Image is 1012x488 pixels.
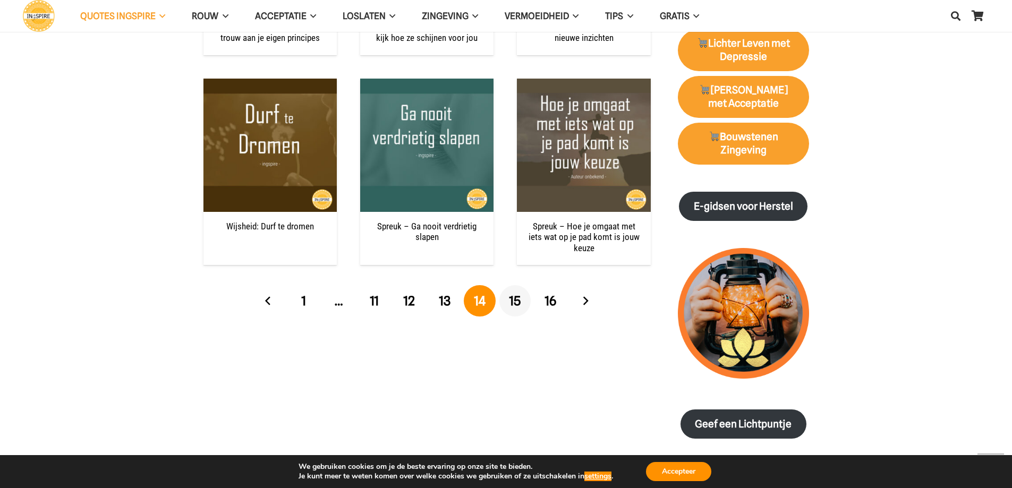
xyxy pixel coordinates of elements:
a: Spreuk – Hoe je omgaat met iets wat op je pad komt is jouw keuze [517,79,650,212]
img: 🛒 [700,84,710,95]
span: 11 [370,293,379,309]
span: Acceptatie Menu [307,3,316,29]
a: VERMOEIDHEIDVERMOEIDHEID Menu [491,3,592,30]
a: Levenspreuk – Tegenslag geeft nieuwe inzichten [529,22,639,43]
a: Wijsheid: Durf te dromen [226,221,314,232]
a: Spreuk – Hoe je omgaat met iets wat op je pad komt is jouw keuze [529,221,640,253]
span: Acceptatie [255,11,307,21]
span: QUOTES INGSPIRE Menu [156,3,165,29]
span: 13 [439,293,450,309]
span: ROUW Menu [218,3,228,29]
span: Zingeving [422,11,469,21]
button: Accepteer [646,462,711,481]
img: Quote over Durf te dromen - ingspire [203,79,337,212]
strong: E-gidsen voor Herstel [694,200,793,212]
a: ROUWROUW Menu [178,3,241,30]
span: Loslaten Menu [386,3,395,29]
a: 🛒[PERSON_NAME] met Acceptatie [678,76,809,118]
a: Inzicht – [PERSON_NAME] trouw aan je eigen principes [220,22,320,43]
a: Terug naar top [977,453,1004,480]
span: 1 [301,293,306,309]
span: 16 [545,293,556,309]
a: Pagina 13 [429,285,461,317]
a: AcceptatieAcceptatie Menu [242,3,329,30]
span: ROUW [192,11,218,21]
img: 🛒 [709,131,719,141]
span: 12 [403,293,415,309]
span: Loslaten [343,11,386,21]
span: Pagina 14 [464,285,496,317]
img: Spreuk: Hoe je omgaat met iets wat op je pad komt is jouw keuze [517,79,650,212]
span: 14 [474,293,486,309]
span: VERMOEIDHEID [505,11,569,21]
span: VERMOEIDHEID Menu [569,3,579,29]
p: Je kunt meer te weten komen over welke cookies we gebruiken of ze uitschakelen in . [299,472,613,481]
a: Pagina 11 [358,285,390,317]
a: 🛒Lichter Leven met Depressie [678,29,809,72]
a: Pagina 1 [288,285,320,317]
span: QUOTES INGSPIRE [80,11,156,21]
button: settings [584,472,611,481]
img: Spreuk: Ga nooit verdrietig slapen [360,79,494,212]
a: Pagina 16 [534,285,566,317]
span: TIPS [605,11,623,21]
span: 15 [509,293,521,309]
a: LoslatenLoslaten Menu [329,3,409,30]
strong: Lichter Leven met Depressie [696,37,790,63]
a: Spreuk – Ga nooit verdrietig slapen [377,221,477,242]
span: Zingeving Menu [469,3,478,29]
span: … [323,285,355,317]
a: Pagina 15 [499,285,531,317]
span: TIPS Menu [623,3,633,29]
a: Wijsheid: Durf te dromen [203,79,337,212]
img: lichtpuntjes voor in donkere tijden [678,248,809,379]
p: We gebruiken cookies om je de beste ervaring op onze site te bieden. [299,462,613,472]
strong: [PERSON_NAME] met Acceptatie [699,84,788,109]
a: E-gidsen voor Herstel [679,192,807,221]
a: GRATISGRATIS Menu [647,3,712,30]
a: Zoeken [945,3,966,29]
a: Pagina 12 [394,285,426,317]
strong: Bouwstenen Zingeving [708,131,778,156]
a: QUOTES INGSPIREQUOTES INGSPIRE Menu [67,3,178,30]
a: Uitspraak: Kijk naar de sterren, kijk hoe ze schijnen voor jou [373,22,481,43]
span: GRATIS Menu [690,3,699,29]
a: ZingevingZingeving Menu [409,3,491,30]
a: Spreuk – Ga nooit verdrietig slapen [360,79,494,212]
img: 🛒 [698,38,708,48]
span: GRATIS [660,11,690,21]
a: TIPSTIPS Menu [592,3,646,30]
a: 🛒Bouwstenen Zingeving [678,123,809,165]
strong: Geef een Lichtpuntje [695,418,792,430]
a: Geef een Lichtpuntje [681,409,806,439]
